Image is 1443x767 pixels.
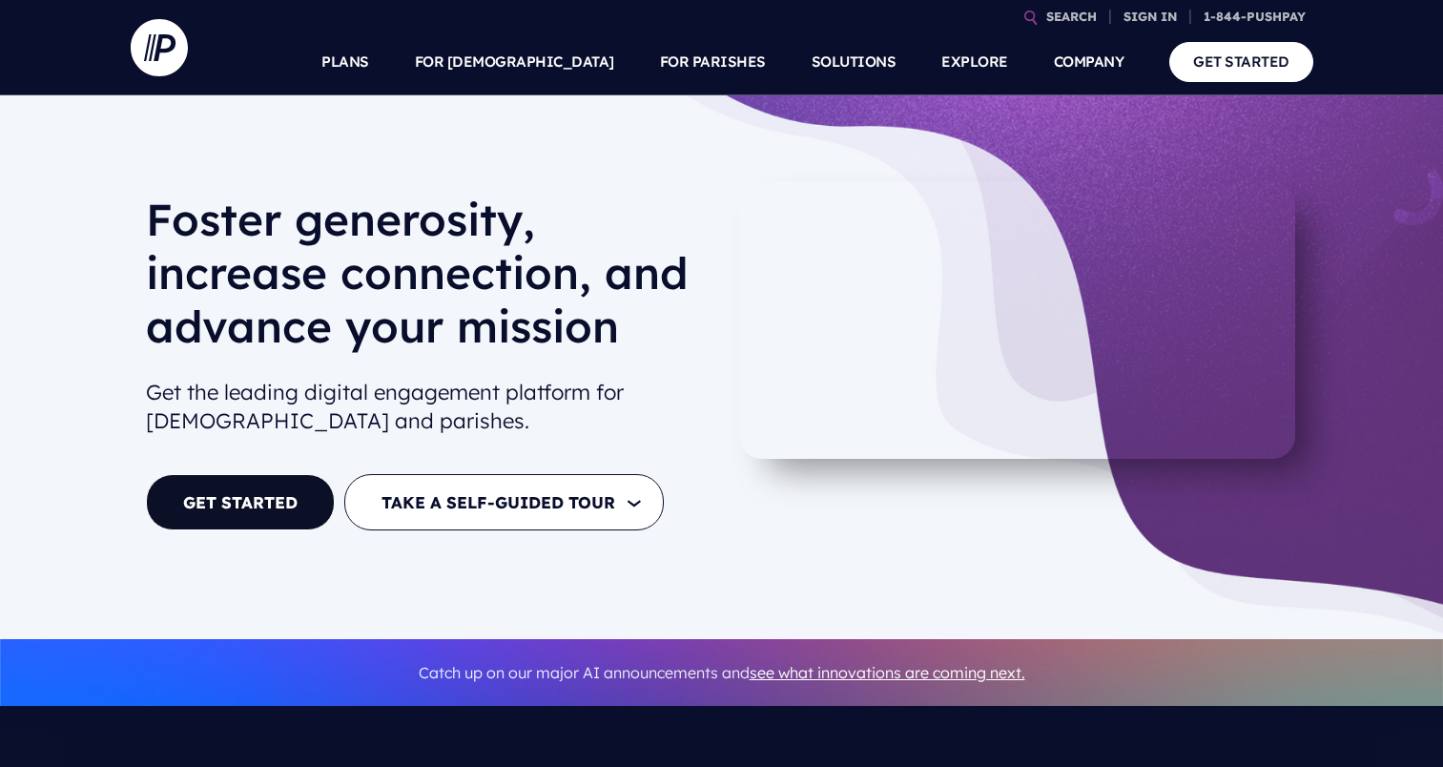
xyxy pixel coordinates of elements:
[750,663,1025,682] a: see what innovations are coming next.
[812,29,897,95] a: SOLUTIONS
[415,29,614,95] a: FOR [DEMOGRAPHIC_DATA]
[146,474,335,530] a: GET STARTED
[941,29,1008,95] a: EXPLORE
[146,193,707,368] h1: Foster generosity, increase connection, and advance your mission
[1054,29,1124,95] a: COMPANY
[321,29,369,95] a: PLANS
[146,370,707,445] h2: Get the leading digital engagement platform for [DEMOGRAPHIC_DATA] and parishes.
[344,474,664,530] button: TAKE A SELF-GUIDED TOUR
[146,652,1298,694] p: Catch up on our major AI announcements and
[1169,42,1313,81] a: GET STARTED
[660,29,766,95] a: FOR PARISHES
